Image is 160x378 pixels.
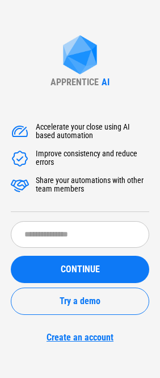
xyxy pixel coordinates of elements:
[11,256,149,283] button: CONTINUE
[11,288,149,315] button: Try a demo
[11,123,29,141] img: Accelerate
[61,265,100,274] span: CONTINUE
[36,149,149,168] div: Improve consistency and reduce errors
[11,176,29,194] img: Accelerate
[57,35,103,77] img: Apprentice AI
[36,123,149,141] div: Accelerate your close using AI based automation
[11,149,29,168] img: Accelerate
[11,332,149,343] a: Create an account
[50,77,99,88] div: APPRENTICE
[36,176,149,194] div: Share your automations with other team members
[102,77,110,88] div: AI
[60,297,100,306] span: Try a demo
